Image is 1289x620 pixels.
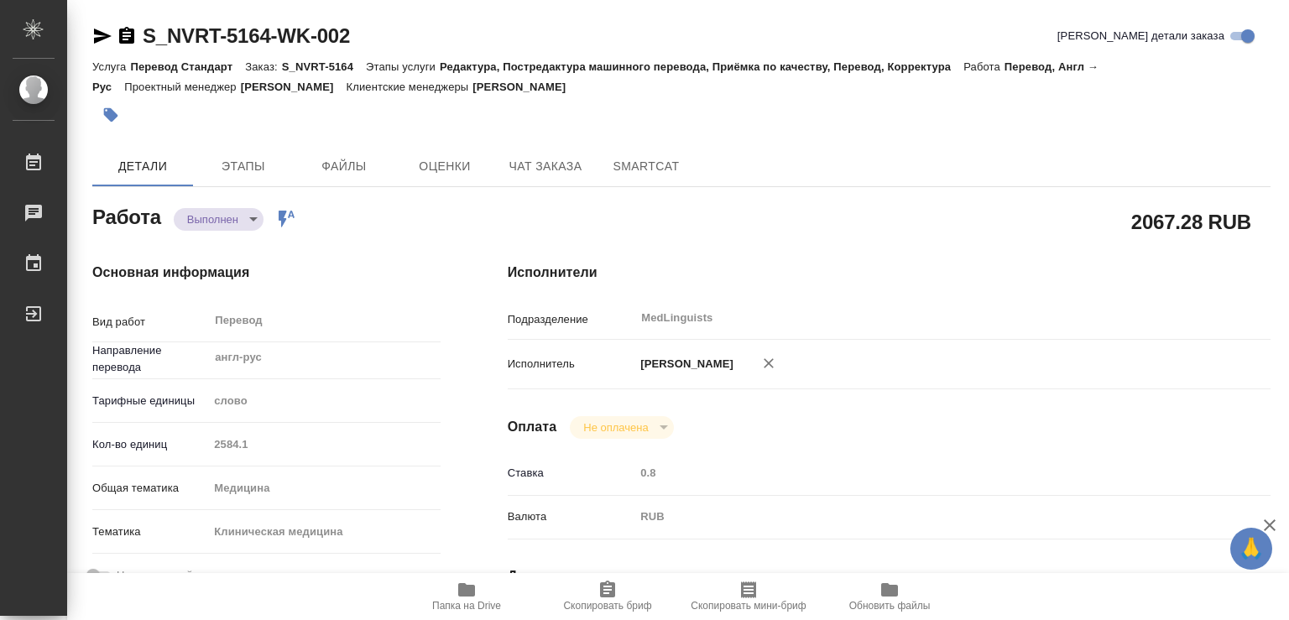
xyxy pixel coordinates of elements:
p: Подразделение [508,311,635,328]
p: [PERSON_NAME] [472,81,578,93]
h2: Работа [92,201,161,231]
button: Скопировать мини-бриф [678,573,819,620]
input: Пустое поле [634,461,1207,485]
div: RUB [634,503,1207,531]
button: Добавить тэг [92,96,129,133]
p: [PERSON_NAME] [634,356,733,373]
p: Клиентские менеджеры [347,81,473,93]
p: [PERSON_NAME] [241,81,347,93]
p: Ставка [508,465,635,482]
p: Валюта [508,508,635,525]
h2: 2067.28 RUB [1131,207,1251,236]
p: Вид работ [92,314,208,331]
p: Направление перевода [92,342,208,376]
div: Медицина [208,474,440,503]
p: Этапы услуги [366,60,440,73]
div: Выполнен [174,208,264,231]
p: Тематика [92,524,208,540]
h4: Оплата [508,417,557,437]
span: Оценки [404,156,485,177]
span: [PERSON_NAME] детали заказа [1057,28,1224,44]
button: Папка на Drive [396,573,537,620]
span: Нотариальный заказ [117,567,223,584]
span: Папка на Drive [432,600,501,612]
p: Проектный менеджер [124,81,240,93]
span: Чат заказа [505,156,586,177]
input: Пустое поле [208,432,440,456]
p: Перевод Стандарт [130,60,245,73]
button: Не оплачена [578,420,653,435]
h4: Дополнительно [508,566,1271,586]
button: Скопировать ссылку [117,26,137,46]
p: Кол-во единиц [92,436,208,453]
span: Детали [102,156,183,177]
p: S_NVRT-5164 [282,60,366,73]
button: Обновить файлы [819,573,960,620]
div: слово [208,387,440,415]
button: Удалить исполнителя [750,345,787,382]
span: Скопировать мини-бриф [691,600,806,612]
h4: Основная информация [92,263,441,283]
button: Скопировать ссылку для ЯМессенджера [92,26,112,46]
span: Файлы [304,156,384,177]
h4: Исполнители [508,263,1271,283]
a: S_NVRT-5164-WK-002 [143,24,350,47]
button: Скопировать бриф [537,573,678,620]
p: Общая тематика [92,480,208,497]
div: Выполнен [570,416,673,439]
span: Обновить файлы [849,600,931,612]
div: Клиническая медицина [208,518,440,546]
button: Выполнен [182,212,243,227]
p: Заказ: [245,60,281,73]
button: 🙏 [1230,528,1272,570]
span: Скопировать бриф [563,600,651,612]
p: Редактура, Постредактура машинного перевода, Приёмка по качеству, Перевод, Корректура [440,60,963,73]
span: Этапы [203,156,284,177]
span: 🙏 [1237,531,1266,566]
span: SmartCat [606,156,686,177]
p: Тарифные единицы [92,393,208,409]
p: Работа [963,60,1005,73]
p: Услуга [92,60,130,73]
p: Исполнитель [508,356,635,373]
